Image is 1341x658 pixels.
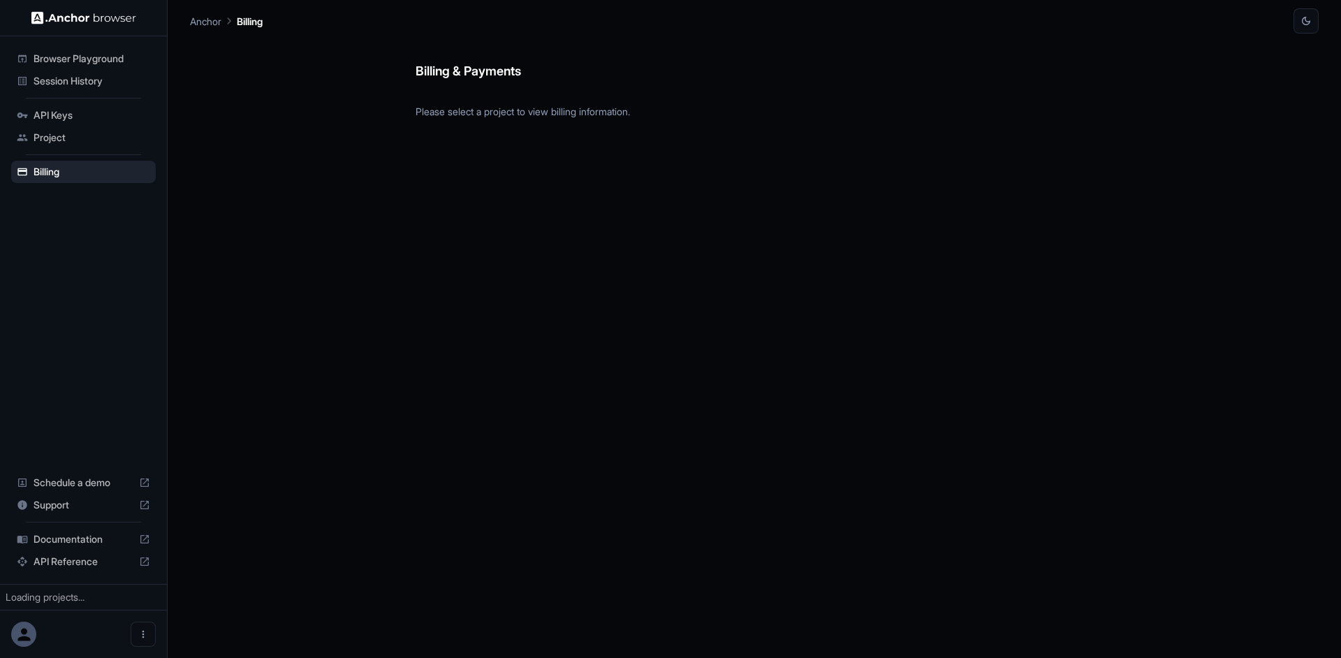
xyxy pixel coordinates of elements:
[34,165,150,179] span: Billing
[34,52,150,66] span: Browser Playground
[34,476,133,490] span: Schedule a demo
[34,555,133,569] span: API Reference
[11,70,156,92] div: Session History
[11,494,156,516] div: Support
[34,108,150,122] span: API Keys
[34,74,150,88] span: Session History
[11,161,156,183] div: Billing
[6,590,161,604] div: Loading projects...
[131,622,156,647] button: Open menu
[11,126,156,149] div: Project
[11,47,156,70] div: Browser Playground
[34,532,133,546] span: Documentation
[190,14,221,29] p: Anchor
[34,131,150,145] span: Project
[34,498,133,512] span: Support
[31,11,136,24] img: Anchor Logo
[11,528,156,550] div: Documentation
[11,471,156,494] div: Schedule a demo
[416,34,1093,82] h6: Billing & Payments
[190,13,263,29] nav: breadcrumb
[11,104,156,126] div: API Keys
[416,93,1093,119] p: Please select a project to view billing information.
[237,14,263,29] p: Billing
[11,550,156,573] div: API Reference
